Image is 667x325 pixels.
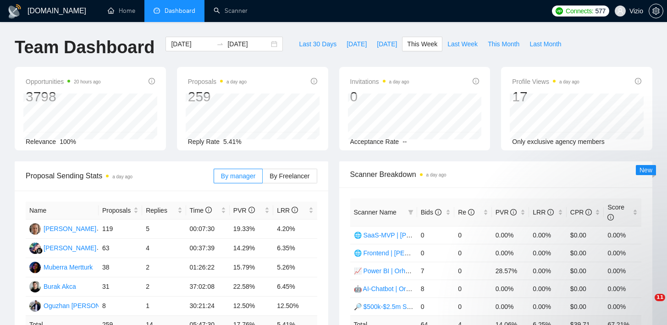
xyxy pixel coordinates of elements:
img: OT [29,300,41,312]
a: 📈 Power BI | Orhan 🚢 [354,267,422,275]
span: Profile Views [512,76,579,87]
time: a day ago [112,174,132,179]
button: Last 30 Days [294,37,342,51]
span: info-circle [510,209,517,215]
td: 0 [417,297,455,315]
td: $0.00 [567,226,604,244]
td: 30:21:24 [186,297,230,316]
span: info-circle [635,78,641,84]
span: Scanner Name [354,209,397,216]
img: upwork-logo.png [556,7,563,15]
td: 6.35% [273,239,317,258]
span: Bids [421,209,441,216]
th: Replies [142,202,186,220]
td: 0 [417,244,455,262]
time: 20 hours ago [74,79,100,84]
div: 259 [188,88,247,105]
span: Opportunities [26,76,101,87]
span: info-circle [435,209,441,215]
td: 2 [142,258,186,277]
a: 🌐 Frontend | [PERSON_NAME] [354,249,447,257]
td: 4.20% [273,220,317,239]
span: Invitations [350,76,409,87]
span: info-circle [547,209,554,215]
span: info-circle [473,78,479,84]
span: to [216,40,224,48]
span: CPR [570,209,592,216]
img: gigradar-bm.png [36,248,43,254]
button: This Month [483,37,524,51]
span: Replies [146,205,175,215]
span: -- [402,138,407,145]
span: filter [408,209,413,215]
td: 31 [99,277,142,297]
td: 7 [417,262,455,280]
span: Dashboard [165,7,195,15]
span: 5.41% [223,138,242,145]
span: This Month [488,39,519,49]
td: 22.58% [230,277,273,297]
span: info-circle [607,214,614,220]
button: [DATE] [372,37,402,51]
span: PVR [233,207,255,214]
th: Name [26,202,99,220]
div: 0 [350,88,409,105]
td: 0.00% [529,297,567,315]
td: 63 [99,239,142,258]
span: Acceptance Rate [350,138,399,145]
span: 100% [60,138,76,145]
td: 0.00% [492,297,529,315]
td: $0.00 [567,297,604,315]
input: End date [227,39,269,49]
button: setting [649,4,663,18]
span: info-circle [468,209,474,215]
td: 12.50% [230,297,273,316]
span: Scanner Breakdown [350,169,642,180]
td: 5 [142,220,186,239]
td: 37:02:08 [186,277,230,297]
td: 00:37:39 [186,239,230,258]
td: 0.00% [604,226,641,244]
h1: Team Dashboard [15,37,154,58]
input: Start date [171,39,213,49]
div: Muberra Mertturk [44,262,93,272]
td: 0.00% [492,226,529,244]
span: Last Month [529,39,561,49]
span: LRR [277,207,298,214]
td: 1 [142,297,186,316]
td: 2 [142,277,186,297]
span: [DATE] [377,39,397,49]
a: setting [649,7,663,15]
td: 5.26% [273,258,317,277]
span: info-circle [585,209,592,215]
div: Burak Akca [44,281,76,292]
span: New [639,166,652,174]
td: 12.50% [273,297,317,316]
span: Last 30 Days [299,39,336,49]
td: 0.00% [529,226,567,244]
span: info-circle [311,78,317,84]
span: Last Week [447,39,478,49]
td: 0 [454,297,492,315]
a: OTOguzhan [PERSON_NAME] [29,302,124,309]
td: 0 [454,244,492,262]
a: 🔎 $500k-$2.5m Spent 💰 [354,303,429,310]
span: Proposals [188,76,247,87]
a: MMMuberra Mertturk [29,263,93,270]
img: logo [7,4,22,19]
td: 0 [454,262,492,280]
img: MM [29,262,41,273]
span: Connects: [566,6,593,16]
span: Reply Rate [188,138,220,145]
a: 🌐 SaaS-MVP | [PERSON_NAME] 🚢 [354,231,463,239]
span: 11 [655,294,665,301]
td: 19.33% [230,220,273,239]
span: swap-right [216,40,224,48]
th: Proposals [99,202,142,220]
span: LRR [533,209,554,216]
time: a day ago [226,79,247,84]
button: Last Week [442,37,483,51]
span: This Week [407,39,437,49]
a: BABurak Akca [29,282,76,290]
